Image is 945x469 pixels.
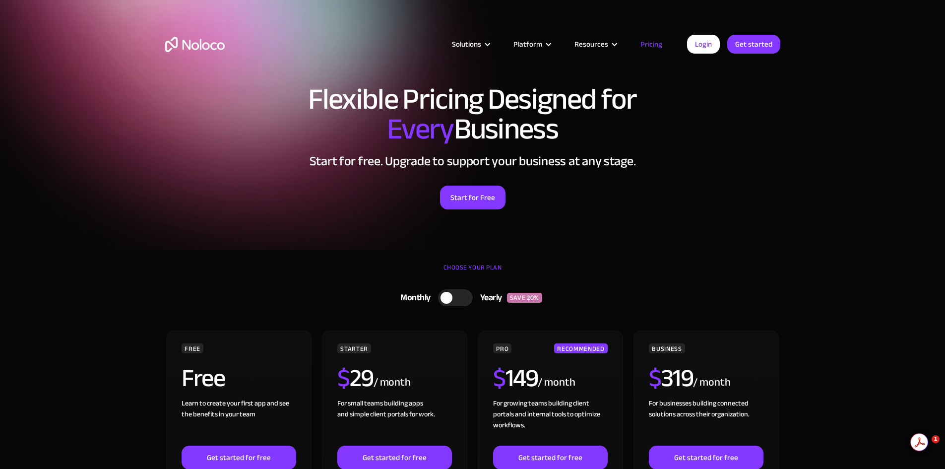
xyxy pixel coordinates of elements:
div: For growing teams building client portals and internal tools to optimize workflows. [493,398,607,446]
div: Resources [562,38,628,51]
div: Solutions [440,38,501,51]
a: Login [687,35,720,54]
div: For small teams building apps and simple client portals for work. ‍ [337,398,451,446]
h1: Flexible Pricing Designed for Business [165,84,780,144]
a: Pricing [628,38,675,51]
div: CHOOSE YOUR PLAN [165,260,780,285]
div: RECOMMENDED [554,343,607,353]
a: home [165,37,225,52]
div: Learn to create your first app and see the benefits in your team ‍ [182,398,296,446]
a: Get started [727,35,780,54]
span: $ [337,355,350,402]
h2: 319 [649,366,693,391]
h2: 149 [493,366,538,391]
div: Monthly [388,290,438,305]
div: STARTER [337,343,371,353]
div: FREE [182,343,203,353]
span: $ [493,355,505,402]
div: / month [538,375,575,391]
div: SAVE 20% [507,293,542,303]
h2: 29 [337,366,374,391]
span: Every [387,101,454,157]
div: / month [374,375,411,391]
h2: Free [182,366,225,391]
div: For businesses building connected solutions across their organization. ‍ [649,398,763,446]
div: Platform [513,38,542,51]
div: Solutions [452,38,481,51]
span: $ [649,355,661,402]
div: / month [693,375,730,391]
div: BUSINESS [649,343,685,353]
h2: Start for free. Upgrade to support your business at any stage. [165,154,780,169]
a: Start for Free [440,186,505,209]
div: Yearly [473,290,507,305]
div: PRO [493,343,511,353]
div: Resources [574,38,608,51]
div: Platform [501,38,562,51]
